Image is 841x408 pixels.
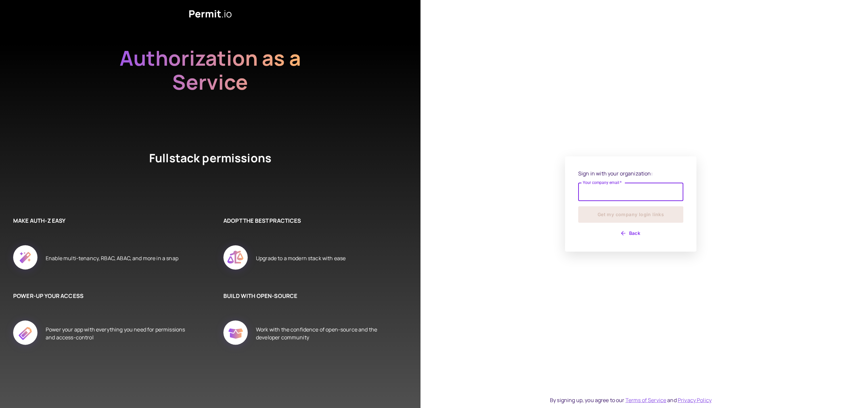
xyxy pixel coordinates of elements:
button: Get my company login links [578,206,683,223]
a: Terms of Service [625,397,666,404]
h6: POWER-UP YOUR ACCESS [13,292,191,300]
label: Your company email [583,180,622,185]
div: Upgrade to a modern stack with ease [256,238,346,279]
div: Enable multi-tenancy, RBAC, ABAC, and more in a snap [46,238,178,279]
h6: ADOPT THE BEST PRACTICES [223,216,401,225]
div: By signing up, you agree to our and [550,396,712,404]
div: Work with the confidence of open-source and the developer community [256,313,401,354]
div: Power your app with everything you need for permissions and access-control [46,313,191,354]
h6: MAKE AUTH-Z EASY [13,216,191,225]
button: Back [578,228,683,238]
a: Privacy Policy [678,397,712,404]
h2: Authorization as a Service [99,46,322,118]
h6: BUILD WITH OPEN-SOURCE [223,292,401,300]
p: Sign in with your organization: [578,170,683,177]
h4: Fullstack permissions [125,150,296,190]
